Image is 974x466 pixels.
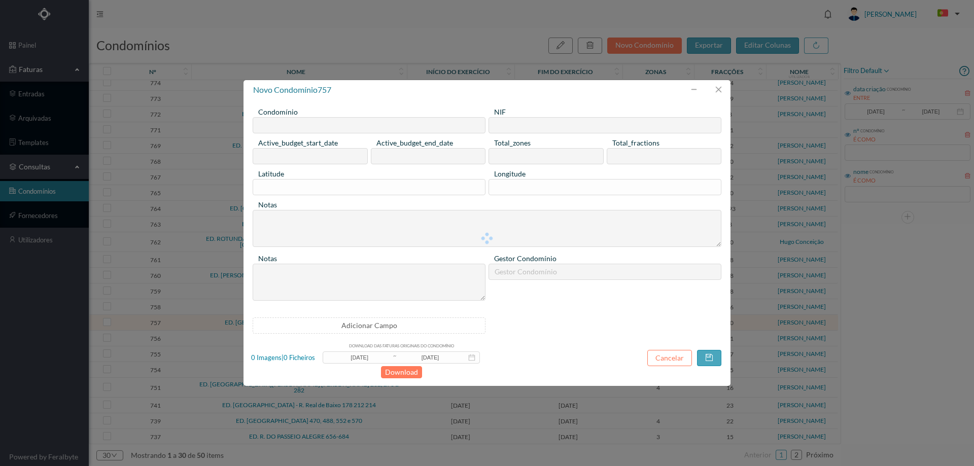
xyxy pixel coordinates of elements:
[489,137,604,148] div: total_zones
[349,343,454,349] span: Download das faturas originais do Condomínio
[251,353,315,363] div: 0 Imagens | 0 Ficheiros
[371,137,486,148] div: active_budget_end_date
[495,267,711,277] div: gestor condomínio
[607,137,722,148] div: total_fractions
[647,350,692,366] button: cancelar
[253,253,485,264] div: notas
[253,317,485,334] button: Adicionar campo
[929,6,964,22] button: PT
[489,168,721,179] div: longitude
[253,85,331,94] span: 757
[397,352,463,363] input: Data final
[253,137,368,148] div: active_budget_start_date
[253,85,318,94] span: novo condomínio
[327,352,392,363] input: Data inicial
[489,253,721,264] div: gestor condomínio
[489,106,721,117] div: NIF
[253,199,721,210] div: notas
[381,366,422,378] button: Download
[468,354,475,361] i: icon: calendar
[253,106,485,117] div: condomínio
[253,168,485,179] div: latitude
